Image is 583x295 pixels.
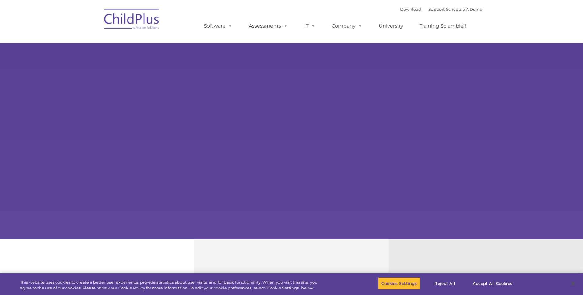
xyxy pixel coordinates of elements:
a: Support [428,7,445,12]
button: Accept All Cookies [469,277,516,290]
img: ChildPlus by Procare Solutions [101,5,163,36]
a: Assessments [242,20,294,32]
button: Close [566,277,580,290]
a: University [372,20,409,32]
div: This website uses cookies to create a better user experience, provide statistics about user visit... [20,279,321,291]
a: Download [400,7,421,12]
button: Reject All [426,277,464,290]
font: | [400,7,482,12]
a: Training Scramble!! [413,20,472,32]
a: Software [198,20,238,32]
a: Company [325,20,368,32]
button: Cookies Settings [378,277,420,290]
a: Schedule A Demo [446,7,482,12]
a: IT [298,20,321,32]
